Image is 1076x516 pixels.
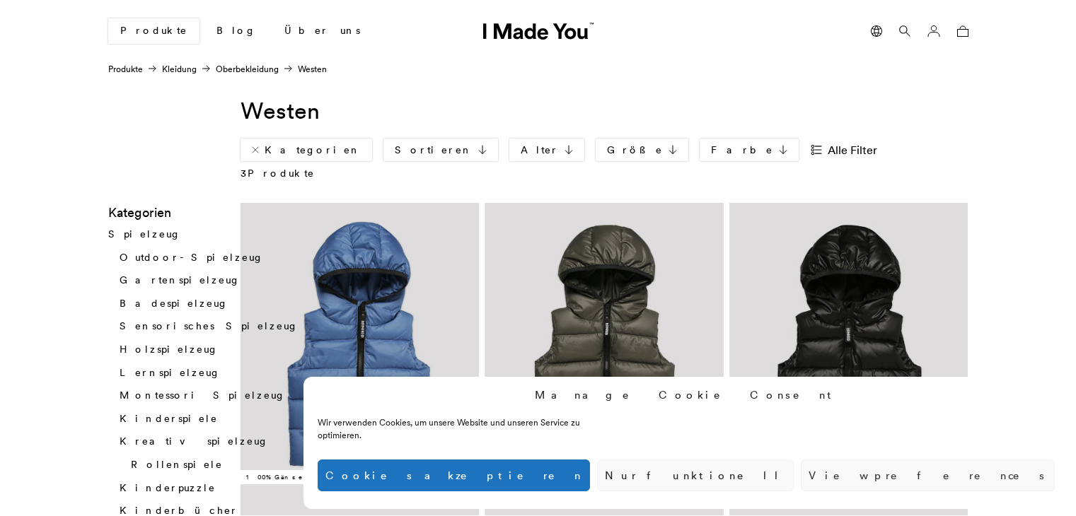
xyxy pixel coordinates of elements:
a: Badespielzeug [120,297,228,310]
h1: Westen [241,95,968,127]
a: Spielzeug [108,228,181,240]
a: Lernspielzeug [120,366,221,379]
button: Cookies akzeptieren [318,459,590,491]
a: Kreativspielzeug [120,435,269,448]
a: Sortieren [383,139,498,161]
a: Alter [509,139,584,161]
a: Blog [205,19,267,43]
a: Holzspielzeug [120,343,219,356]
img: Daunenweste - Kobalt [241,203,480,515]
a: Kinderpuzzle [120,481,216,494]
a: Daunenweste - Kobalt 100% Gänsedaunen -50% [241,203,480,515]
a: Daunenweste - Schwarza 100% Gänsedaunen -50% [729,203,968,515]
img: Daunenweste - Schwarza [729,203,968,515]
div: Manage Cookie Consent [535,387,838,402]
button: View preferences [801,459,1055,491]
p: Produkte [241,167,315,181]
a: Sensorisches Spielzeug [120,320,299,333]
a: Kategorien [241,139,372,161]
a: Gartenspielzeug [120,274,241,287]
div: Wir verwenden Cookies, um unsere Website und unseren Service zu optimieren. [318,416,625,442]
a: Über uns [273,19,371,43]
a: Daunenweste - Khaki 100% Gänsedaunen -50% [485,203,724,515]
a: Kleidung [162,64,197,74]
a: Outdoor-Spielzeug [120,251,264,264]
nav: Westen [108,63,327,76]
h3: Kategorien [108,203,344,222]
a: Produkte [108,64,143,74]
button: Nur funktionell [597,459,794,491]
a: Alle Filter [810,139,889,161]
a: Kinderspiele [120,412,218,425]
a: Farbe [700,139,799,161]
a: Oberbekleidung [216,64,279,74]
img: Daunenweste - Khaki [485,203,724,515]
a: Montessori Spielzeug [120,389,286,402]
a: Produkte [108,18,199,44]
a: Größe [596,139,688,161]
span: 3 [241,167,248,180]
a: Rollenspiele [131,458,223,471]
